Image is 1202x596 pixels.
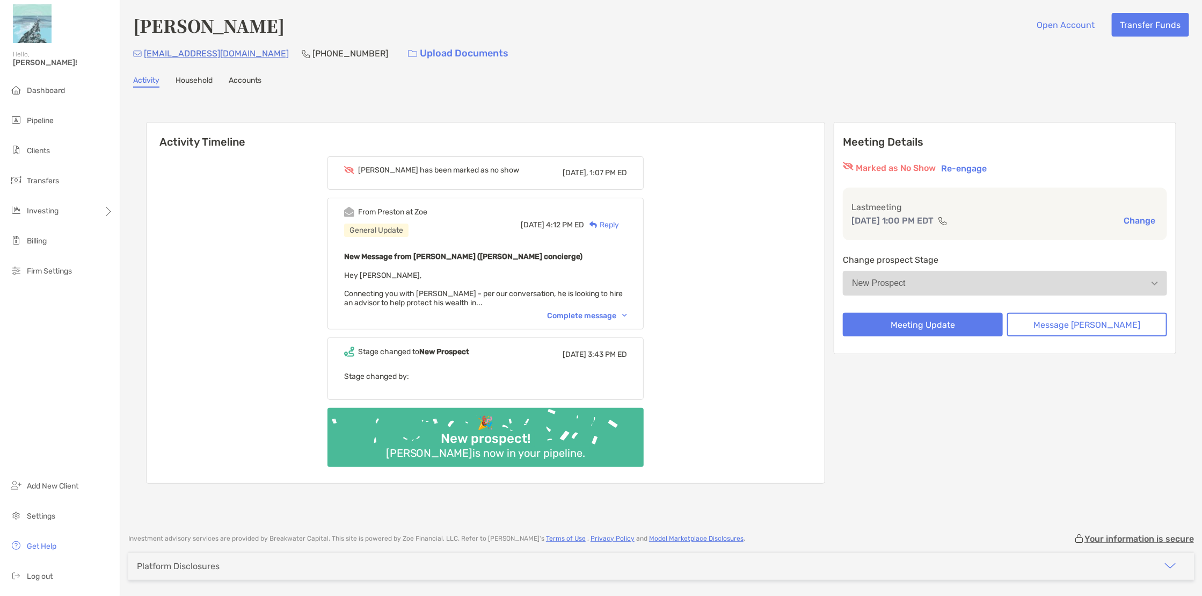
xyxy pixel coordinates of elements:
b: New Prospect [419,347,469,356]
img: Open dropdown arrow [1152,282,1158,285]
h4: [PERSON_NAME] [133,13,285,38]
h6: Activity Timeline [147,123,825,148]
img: add_new_client icon [10,479,23,492]
button: Transfer Funds [1112,13,1189,37]
span: Billing [27,236,47,246]
img: Confetti [327,408,644,458]
div: New prospect! [436,431,535,447]
p: Change prospect Stage [843,253,1167,267]
img: Event icon [344,207,354,217]
span: 3:43 PM ED [588,350,627,359]
p: [DATE] 1:00 PM EDT [851,214,934,227]
p: Marked as No Show [856,162,936,175]
span: Get Help [27,542,56,551]
img: dashboard icon [10,83,23,96]
button: New Prospect [843,271,1167,296]
span: 1:07 PM ED [589,168,627,177]
img: button icon [408,50,417,58]
b: New Message from [PERSON_NAME] ([PERSON_NAME] concierge) [344,252,582,261]
a: Household [176,76,213,88]
img: Zoe Logo [13,4,52,43]
span: Transfers [27,176,59,185]
span: Add New Client [27,482,78,491]
p: Investment advisory services are provided by Breakwater Capital . This site is powered by Zoe Fin... [128,535,745,543]
p: Meeting Details [843,135,1167,149]
img: Email Icon [133,51,142,57]
button: Re-engage [938,162,990,175]
span: Clients [27,146,50,155]
div: New Prospect [852,278,906,288]
button: Open Account [1029,13,1103,37]
div: Platform Disclosures [137,561,220,571]
p: Your information is secure [1084,534,1194,544]
img: transfers icon [10,174,23,186]
a: Upload Documents [401,42,515,65]
p: [PHONE_NUMBER] [312,47,388,60]
a: Privacy Policy [591,535,635,542]
div: Complete message [547,311,627,320]
p: Stage changed by: [344,370,627,383]
a: Terms of Use [546,535,586,542]
img: Chevron icon [622,314,627,317]
a: Activity [133,76,159,88]
button: Message [PERSON_NAME] [1007,313,1167,336]
span: [PERSON_NAME]! [13,58,113,67]
span: [DATE] [521,220,544,229]
p: [EMAIL_ADDRESS][DOMAIN_NAME] [144,47,289,60]
span: Dashboard [27,86,65,95]
img: get-help icon [10,539,23,552]
div: [PERSON_NAME] has been marked as no show [358,166,519,175]
img: billing icon [10,234,23,247]
img: Phone Icon [302,49,310,58]
p: Last meeting [851,200,1159,214]
span: Settings [27,512,55,521]
img: settings icon [10,509,23,522]
img: icon arrow [1164,559,1177,572]
span: Pipeline [27,116,54,125]
span: 4:12 PM ED [546,220,584,229]
img: red eyr [843,162,854,170]
span: [DATE], [563,168,588,177]
button: Meeting Update [843,313,1003,336]
img: investing icon [10,204,23,217]
span: [DATE] [563,350,586,359]
div: General Update [344,224,409,237]
div: 🎉 [473,415,498,431]
div: Reply [584,219,619,231]
span: Log out [27,572,53,581]
a: Model Marketplace Disclosures [649,535,744,542]
img: firm-settings icon [10,264,23,277]
span: Investing [27,206,59,216]
img: pipeline icon [10,113,23,126]
img: communication type [938,217,948,225]
img: Reply icon [589,221,598,228]
button: Change [1120,215,1159,226]
div: From Preston at Zoe [358,207,427,217]
span: Hey [PERSON_NAME], Connecting you with [PERSON_NAME] - per our conversation, he is looking to hir... [344,271,623,307]
div: [PERSON_NAME] is now in your pipeline. [382,447,590,459]
img: logout icon [10,569,23,582]
img: Event icon [344,347,354,357]
img: Event icon [344,166,354,174]
span: Firm Settings [27,267,72,276]
div: Stage changed to [358,347,469,356]
img: clients icon [10,143,23,156]
a: Accounts [229,76,261,88]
